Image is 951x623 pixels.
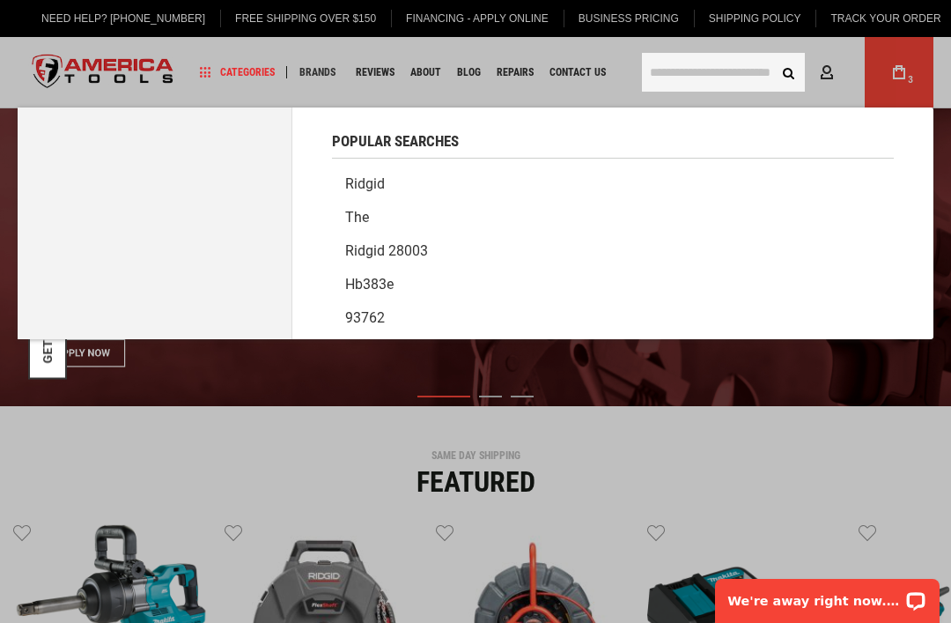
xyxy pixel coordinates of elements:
span: Categories [200,66,275,78]
a: Categories [192,61,283,85]
span: Brands [299,67,335,78]
a: 93762 [332,301,894,335]
a: Ridgid 28003 [332,234,894,268]
a: The [332,201,894,234]
button: GET 10% OFF [41,288,55,363]
a: Hb383e [332,268,894,301]
iframe: LiveChat chat widget [704,567,951,623]
a: Ridgid [332,167,894,201]
a: Brands [291,61,343,85]
button: Search [771,56,805,89]
span: Popular Searches [332,134,459,149]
